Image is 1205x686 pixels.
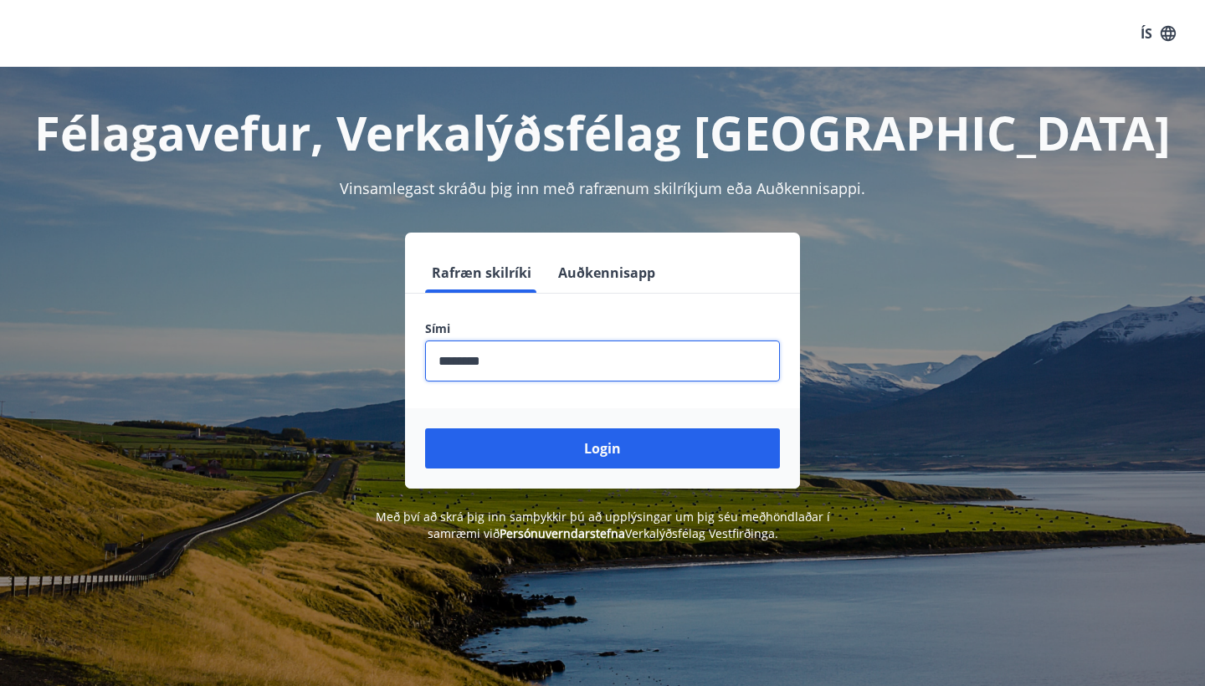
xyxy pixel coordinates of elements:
[340,178,865,198] span: Vinsamlegast skráðu þig inn með rafrænum skilríkjum eða Auðkennisappi.
[425,253,538,293] button: Rafræn skilríki
[20,100,1185,164] h1: Félagavefur, Verkalýðsfélag [GEOGRAPHIC_DATA]
[1131,18,1185,49] button: ÍS
[376,509,830,541] span: Með því að skrá þig inn samþykkir þú að upplýsingar um þig séu meðhöndlaðar í samræmi við Verkalý...
[425,320,780,337] label: Sími
[425,428,780,468] button: Login
[500,525,625,541] a: Persónuverndarstefna
[551,253,662,293] button: Auðkennisapp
